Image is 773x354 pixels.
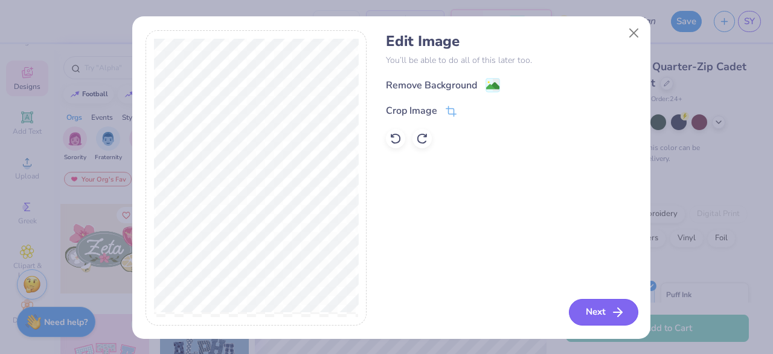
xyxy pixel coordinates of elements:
div: Crop Image [386,103,437,118]
p: You’ll be able to do all of this later too. [386,54,637,67]
div: Remove Background [386,78,477,93]
button: Close [622,22,645,45]
h4: Edit Image [386,33,637,50]
button: Next [569,299,638,326]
